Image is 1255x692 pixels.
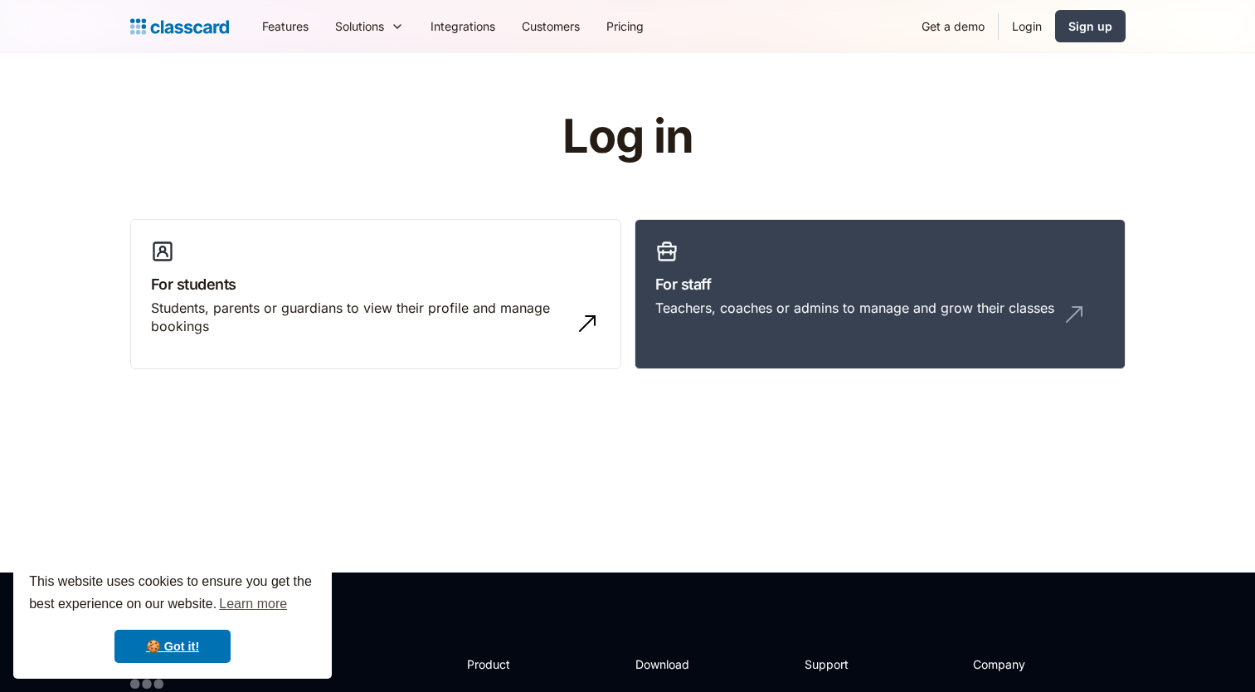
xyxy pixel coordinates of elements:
[1055,10,1126,42] a: Sign up
[364,111,891,163] h1: Log in
[635,219,1126,370] a: For staffTeachers, coaches or admins to manage and grow their classes
[322,7,417,45] div: Solutions
[999,7,1055,45] a: Login
[130,219,621,370] a: For studentsStudents, parents or guardians to view their profile and manage bookings
[805,655,872,673] h2: Support
[151,273,601,295] h3: For students
[655,273,1105,295] h3: For staff
[114,630,231,663] a: dismiss cookie message
[1068,17,1112,35] div: Sign up
[13,556,332,679] div: cookieconsent
[655,299,1054,317] div: Teachers, coaches or admins to manage and grow their classes
[29,572,316,616] span: This website uses cookies to ensure you get the best experience on our website.
[973,655,1083,673] h2: Company
[216,592,289,616] a: learn more about cookies
[593,7,657,45] a: Pricing
[335,17,384,35] div: Solutions
[508,7,593,45] a: Customers
[130,15,229,38] a: home
[908,7,998,45] a: Get a demo
[417,7,508,45] a: Integrations
[151,299,567,336] div: Students, parents or guardians to view their profile and manage bookings
[635,655,703,673] h2: Download
[467,655,556,673] h2: Product
[249,7,322,45] a: Features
